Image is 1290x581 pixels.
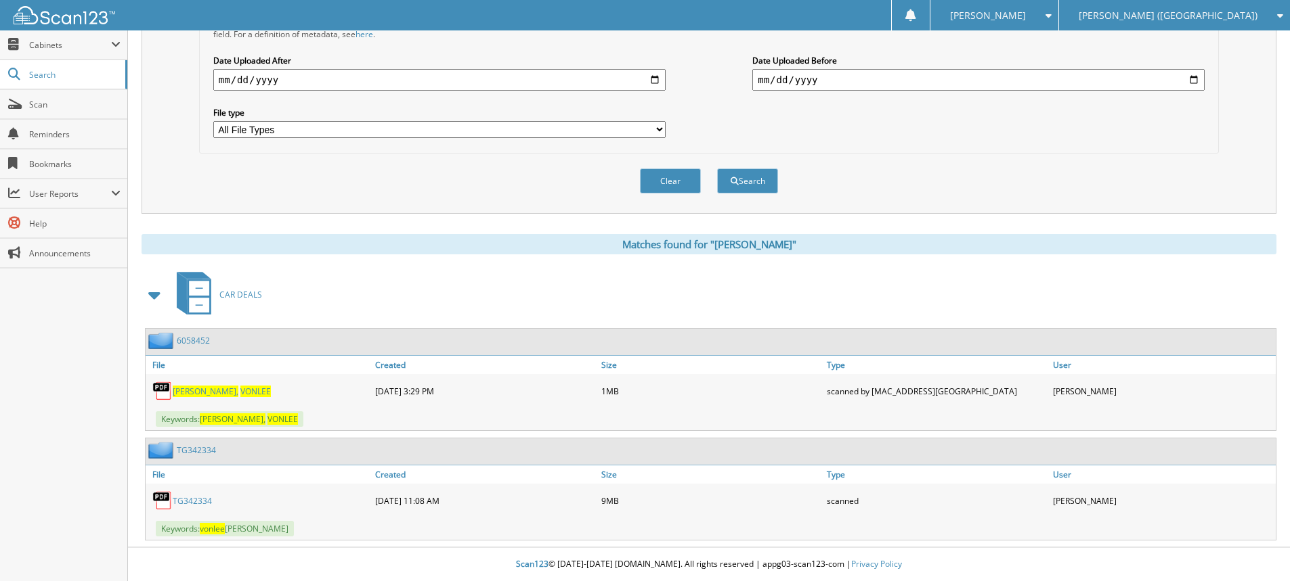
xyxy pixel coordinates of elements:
span: CAR DEALS [219,289,262,300]
span: vonlee [200,523,225,534]
a: Type [823,356,1050,374]
span: [PERSON_NAME] [950,11,1026,20]
label: Date Uploaded Before [752,55,1205,66]
div: 9MB [598,487,824,514]
a: Privacy Policy [851,558,902,570]
button: Search [717,168,778,193]
div: Matches found for "[PERSON_NAME]" [142,234,1276,254]
div: [DATE] 11:08 AM [372,487,598,514]
a: here [356,28,373,40]
a: TG342334 [177,444,216,456]
div: scanned by [MAC_ADDRESS][GEOGRAPHIC_DATA] [823,377,1050,404]
a: User [1050,356,1276,374]
img: folder2.png [148,442,177,459]
span: Reminders [29,129,121,140]
a: [PERSON_NAME], VONLEE [173,386,271,397]
span: Announcements [29,248,121,259]
span: VONLEE [240,386,271,397]
a: 6058452 [177,335,210,346]
span: Scan [29,99,121,110]
div: [PERSON_NAME] [1050,487,1276,514]
div: 1MB [598,377,824,404]
a: Type [823,465,1050,484]
a: Created [372,465,598,484]
img: PDF.png [152,490,173,511]
span: Scan123 [516,558,549,570]
a: Size [598,465,824,484]
a: Size [598,356,824,374]
div: scanned [823,487,1050,514]
div: © [DATE]-[DATE] [DOMAIN_NAME]. All rights reserved | appg03-scan123-com | [128,548,1290,581]
span: [PERSON_NAME] ([GEOGRAPHIC_DATA]) [1079,11,1257,20]
span: Search [29,69,119,80]
input: start [213,69,666,91]
a: CAR DEALS [169,268,262,321]
label: File type [213,107,666,118]
span: Keywords: [PERSON_NAME] [156,521,294,536]
div: [PERSON_NAME] [1050,377,1276,404]
iframe: Chat Widget [1222,516,1290,581]
a: File [146,356,372,374]
a: File [146,465,372,484]
span: User Reports [29,188,111,200]
span: Help [29,218,121,229]
img: PDF.png [152,381,173,401]
a: TG342334 [173,495,212,507]
a: Created [372,356,598,374]
span: Cabinets [29,39,111,51]
div: [DATE] 3:29 PM [372,377,598,404]
img: folder2.png [148,332,177,349]
img: scan123-logo-white.svg [14,6,115,24]
span: Bookmarks [29,158,121,170]
span: Keywords: [156,411,303,427]
label: Date Uploaded After [213,55,666,66]
input: end [752,69,1205,91]
span: VONLEE [267,413,298,425]
a: User [1050,465,1276,484]
span: [PERSON_NAME], [173,386,238,397]
span: [PERSON_NAME], [200,413,265,425]
button: Clear [640,168,701,193]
